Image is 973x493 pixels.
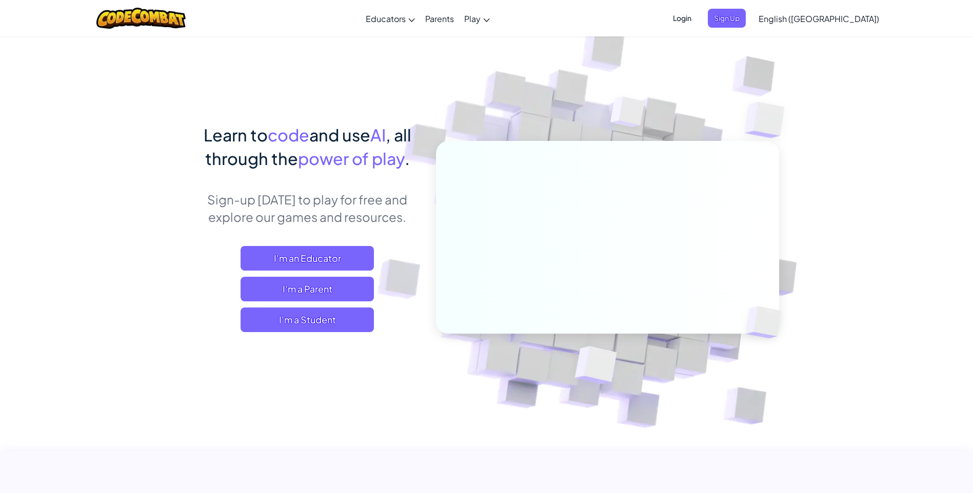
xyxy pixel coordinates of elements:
[459,5,495,32] a: Play
[728,285,805,360] img: Overlap cubes
[464,13,481,24] span: Play
[361,5,420,32] a: Educators
[366,13,406,24] span: Educators
[241,307,374,332] button: I'm a Student
[549,324,641,409] img: Overlap cubes
[96,8,186,29] img: CodeCombat logo
[241,246,374,271] a: I'm an Educator
[591,76,665,153] img: Overlap cubes
[759,13,879,24] span: English ([GEOGRAPHIC_DATA])
[370,125,386,145] span: AI
[420,5,459,32] a: Parents
[194,191,421,225] p: Sign-up [DATE] to play for free and explore our games and resources.
[204,125,268,145] span: Learn to
[753,5,884,32] a: English ([GEOGRAPHIC_DATA])
[708,9,746,28] button: Sign Up
[667,9,698,28] button: Login
[241,277,374,301] a: I'm a Parent
[298,148,405,169] span: power of play
[268,125,309,145] span: code
[309,125,370,145] span: and use
[724,77,813,163] img: Overlap cubes
[405,148,410,169] span: .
